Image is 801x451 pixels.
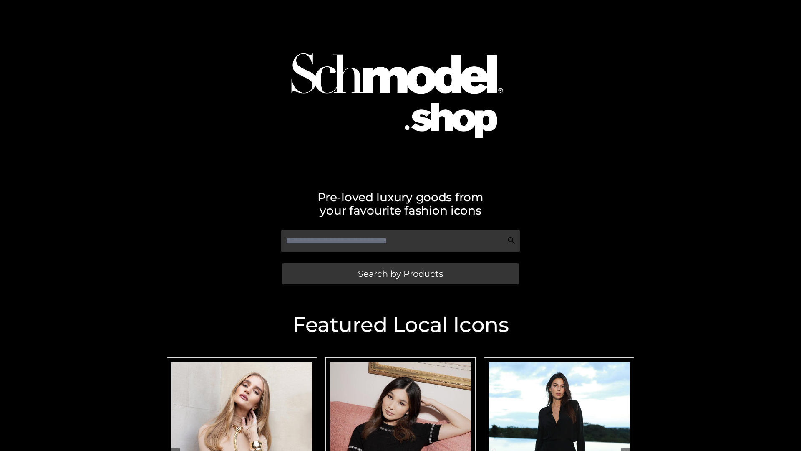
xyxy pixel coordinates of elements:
span: Search by Products [358,269,443,278]
h2: Pre-loved luxury goods from your favourite fashion icons [163,190,638,217]
img: Search Icon [507,236,516,245]
h2: Featured Local Icons​ [163,314,638,335]
a: Search by Products [282,263,519,284]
